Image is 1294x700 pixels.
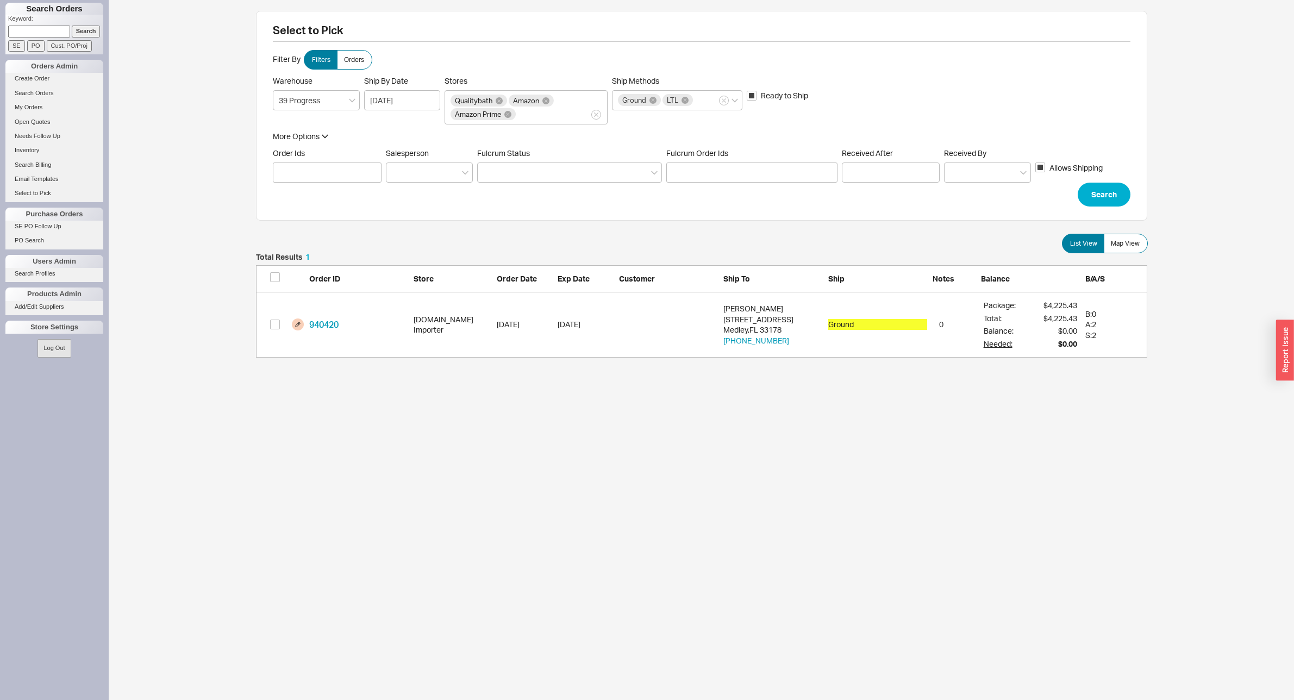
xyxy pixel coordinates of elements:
span: LTL [667,96,678,104]
input: SE [8,40,25,52]
span: Received By [944,148,986,158]
span: Allows Shipping [1049,162,1103,173]
h1: Search Orders [5,3,103,15]
div: Package: [984,300,1016,311]
button: More Options [273,131,328,142]
a: Create Order [5,73,103,84]
span: Store [414,274,434,283]
p: Keyword: [8,15,103,26]
input: Ship Methods [695,94,702,107]
div: Total: [984,313,1016,324]
span: Orders [344,55,364,64]
span: Customer [619,274,655,283]
input: Search [72,26,101,37]
div: Orders Admin [5,60,103,73]
span: Ship [828,274,845,283]
a: Email Templates [5,173,103,185]
button: Search [1078,183,1130,207]
span: Ship By Date [364,76,440,86]
span: Map View [1111,239,1140,248]
div: Store Settings [5,321,103,334]
div: [STREET_ADDRESS] Medley , FL 33178 [723,303,822,346]
input: Cust. PO/Proj [47,40,92,52]
span: Order Ids [273,148,382,158]
input: Fulcrum Status [483,166,491,179]
div: $4,225.43 [1043,313,1077,324]
span: Balance [981,274,1010,283]
div: Purchase Orders [5,208,103,221]
button: Log Out [37,339,71,357]
a: Open Quotes [5,116,103,128]
div: Ground [828,319,927,330]
div: 9/16/25 [497,319,552,330]
div: $4,225.43 [1043,300,1077,311]
a: PO Search [5,235,103,246]
svg: open menu [462,171,468,175]
a: Add/Edit Suppliers [5,301,103,312]
div: $0.00 [1058,326,1077,336]
a: Search Orders [5,87,103,99]
a: Select to Pick [5,187,103,199]
span: Ground [622,96,646,104]
span: Received After [842,148,940,158]
h2: Select to Pick [273,25,1130,42]
div: Balance: [984,326,1016,336]
span: Order Date [497,274,537,283]
input: Ready to Ship [747,91,757,101]
a: Inventory [5,145,103,156]
a: My Orders [5,102,103,113]
span: 1 [305,252,310,261]
a: Search Billing [5,159,103,171]
span: Notes [933,274,954,283]
input: Select... [273,90,360,110]
span: Ready to Ship [761,90,808,101]
div: S: 2 [1085,330,1141,341]
a: Search Profiles [5,268,103,279]
span: 0 [933,319,950,330]
span: Search [1091,188,1117,201]
div: [DOMAIN_NAME] [414,314,491,325]
span: B/A/S [1085,274,1105,283]
div: Users Admin [5,255,103,268]
span: Filters [312,55,330,64]
div: Importer [414,324,491,335]
svg: open menu [1020,171,1027,175]
svg: open menu [349,98,355,103]
div: [PERSON_NAME] [723,303,822,314]
span: Amazon Prime [455,110,501,118]
span: Ship Methods [612,76,659,85]
a: SE PO Follow Up [5,221,103,232]
span: Fulcrum Order Ids [666,148,837,158]
span: Qualitybath [455,97,492,104]
span: Salesperson [386,148,429,158]
div: 9/18/25 [558,319,613,330]
button: [PHONE_NUMBER] [723,335,789,346]
span: Stores [445,76,608,86]
span: Amazon [513,97,539,104]
button: Ship Methods [719,96,729,105]
div: Products Admin [5,287,103,301]
div: Needed: [984,339,1016,349]
span: Fulcrum Status [477,148,530,158]
input: Allows Shipping [1035,162,1045,172]
a: 940420 [309,319,339,330]
div: More Options [273,131,320,142]
h5: Total Results [256,253,310,261]
div: B: 0 [1085,309,1141,320]
div: grid [256,292,1147,358]
span: Warehouse [273,76,312,85]
div: A: 2 [1085,319,1141,330]
span: Filter By [273,54,301,64]
div: $0.00 [1058,339,1077,349]
span: List View [1070,239,1097,248]
span: Order ID [309,274,340,283]
input: PO [27,40,45,52]
span: Needs Follow Up [15,133,60,139]
span: Exp Date [558,274,590,283]
span: Ship To [723,274,750,283]
input: Fulcrum Order Ids [670,164,676,179]
input: Order Ids [276,164,283,179]
a: Needs Follow Up [5,130,103,142]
